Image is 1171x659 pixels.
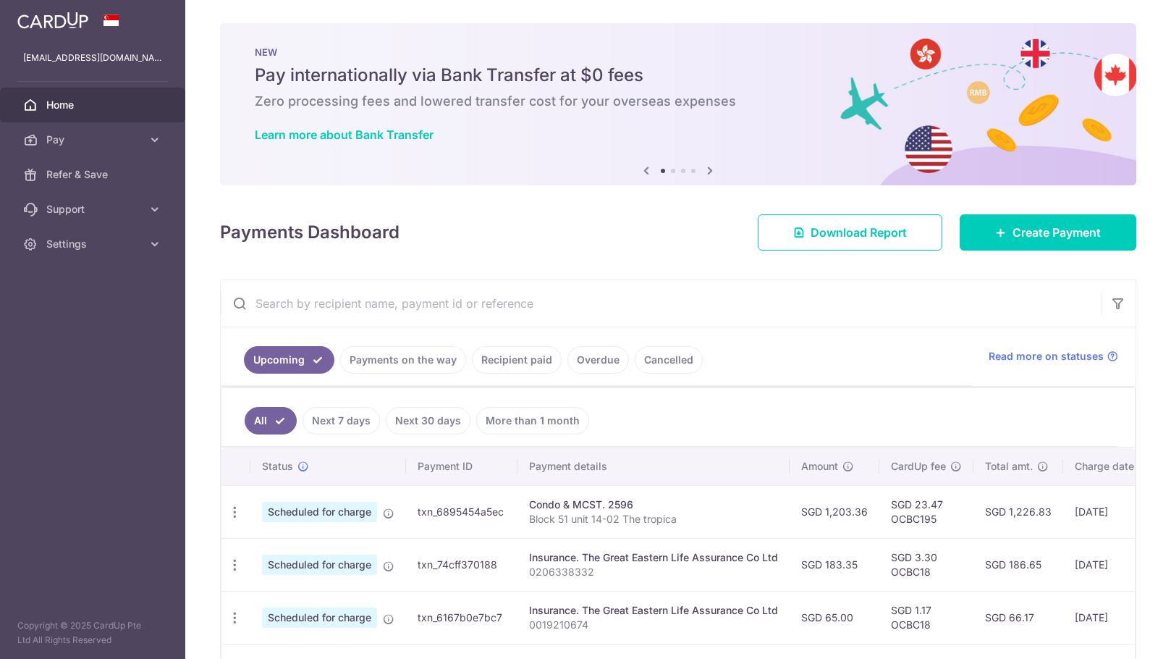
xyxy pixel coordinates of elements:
th: Payment details [517,448,790,485]
td: SGD 1.17 OCBC18 [879,591,973,644]
span: Refer & Save [46,167,142,182]
span: Home [46,98,142,112]
a: Payments on the way [340,346,466,374]
td: txn_6167b0e7bc7 [406,591,517,644]
span: Amount [801,459,838,474]
td: SGD 65.00 [790,591,879,644]
span: Settings [46,237,142,251]
td: [DATE] [1063,591,1162,644]
a: Learn more about Bank Transfer [255,127,434,142]
a: More than 1 month [476,407,589,435]
a: Read more on statuses [989,349,1118,364]
p: NEW [255,46,1102,58]
span: CardUp fee [891,459,946,474]
td: SGD 66.17 [973,591,1063,644]
span: Charge date [1075,459,1134,474]
img: CardUp [17,12,88,29]
a: Download Report [758,214,942,251]
span: Total amt. [985,459,1033,474]
div: Condo & MCST. 2596 [529,498,778,512]
span: Support [46,202,142,217]
p: 0019210674 [529,618,778,632]
span: Pay [46,133,142,147]
a: Overdue [567,346,629,374]
a: Recipient paid [472,346,562,374]
a: Upcoming [244,346,334,374]
h6: Zero processing fees and lowered transfer cost for your overseas expenses [255,93,1102,110]
p: Block 51 unit 14-02 The tropica [529,512,778,526]
td: [DATE] [1063,538,1162,591]
p: 0206338332 [529,565,778,579]
td: SGD 1,203.36 [790,485,879,538]
span: Scheduled for charge [262,555,377,575]
span: Scheduled for charge [262,502,377,522]
p: [EMAIL_ADDRESS][DOMAIN_NAME] [23,51,162,65]
td: SGD 23.47 OCBC195 [879,485,973,538]
th: Payment ID [406,448,517,485]
a: Next 7 days [303,407,380,435]
td: SGD 1,226.83 [973,485,1063,538]
td: SGD 183.35 [790,538,879,591]
h5: Pay internationally via Bank Transfer at $0 fees [255,64,1102,87]
a: Create Payment [960,214,1136,251]
span: Status [262,459,293,474]
td: [DATE] [1063,485,1162,538]
td: txn_74cff370188 [406,538,517,591]
img: Bank transfer banner [220,23,1136,185]
input: Search by recipient name, payment id or reference [221,280,1101,327]
h4: Payments Dashboard [220,219,400,245]
a: All [245,407,297,435]
span: Read more on statuses [989,349,1104,364]
td: txn_6895454a5ec [406,485,517,538]
span: Download Report [811,224,907,241]
td: SGD 3.30 OCBC18 [879,538,973,591]
div: Insurance. The Great Eastern Life Assurance Co Ltd [529,550,778,565]
a: Next 30 days [386,407,470,435]
td: SGD 186.65 [973,538,1063,591]
span: Scheduled for charge [262,608,377,628]
div: Insurance. The Great Eastern Life Assurance Co Ltd [529,603,778,618]
span: Create Payment [1013,224,1101,241]
a: Cancelled [635,346,703,374]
